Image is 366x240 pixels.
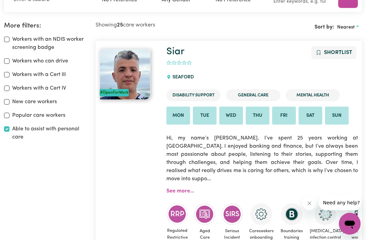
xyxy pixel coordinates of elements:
label: Popular care workers [12,111,65,119]
li: Available on Fri [272,107,296,125]
b: 25 [117,22,123,28]
a: Siar [166,47,184,57]
button: Sort search results [334,22,362,33]
img: CS Academy: Regulated Restrictive Practices course completed [166,203,188,225]
span: Shortlist [324,50,352,55]
li: Available on Wed [219,107,243,125]
img: CS Academy: Boundaries in care and support work course completed [281,203,303,225]
h2: More filters: [4,22,87,30]
img: CS Academy: Aged Care Quality Standards & Code of Conduct course completed [194,203,216,225]
img: View Siar's profile [100,49,150,100]
label: Able to assist with personal care [12,125,87,141]
a: See more... [166,188,194,194]
p: Hi, my name’s [PERSON_NAME]. I’ve spent 25 years working at [GEOGRAPHIC_DATA]. I enjoyed banking ... [166,130,358,187]
li: Available on Sun [325,107,349,125]
img: CS Academy: COVID-19 Infection Control Training course completed [314,203,336,225]
li: Disability Support [166,89,221,101]
label: Workers with a Cert III [12,71,66,79]
li: Mental Health [286,89,340,101]
img: CS Academy: Serious Incident Reporting Scheme course completed [221,203,243,225]
li: Available on Mon [166,107,190,125]
div: SEAFORD [166,68,198,87]
iframe: Close message [303,197,316,210]
label: Workers with a Cert IV [12,84,66,92]
button: Add to shortlist [311,46,357,59]
li: Available on Tue [193,107,217,125]
span: Nearest [337,25,355,30]
span: Sort by: [314,24,334,30]
li: Available on Thu [246,107,269,125]
li: Available on Sat [299,107,322,125]
div: #OpenForWork [100,89,129,96]
iframe: Button to launch messaging window [339,213,361,235]
label: Workers with an NDIS worker screening badge [12,35,87,52]
iframe: Message from company [319,195,361,210]
label: New care workers [12,98,57,106]
img: CS Academy: Careseekers Onboarding course completed [250,203,272,225]
div: add rating by typing an integer from 0 to 5 or pressing arrow keys [166,59,192,67]
label: Workers who can drive [12,57,68,65]
a: Siar#OpenForWork [100,49,158,100]
li: General Care [226,89,280,101]
h2: Showing care workers [96,22,229,29]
